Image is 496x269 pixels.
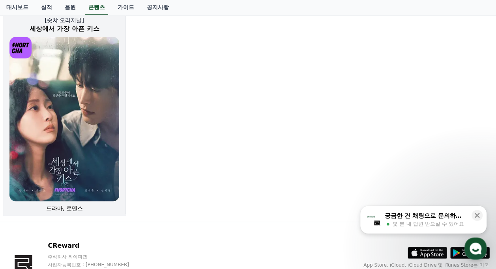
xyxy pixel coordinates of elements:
[25,215,30,222] span: 홈
[48,254,144,260] p: 주식회사 와이피랩
[9,37,119,201] img: 세상에서 가장 아픈 키스
[48,262,144,268] p: 사업자등록번호 : [PHONE_NUMBER]
[2,204,52,223] a: 홈
[9,37,32,59] img: [object Object] Logo
[3,16,125,24] p: [숏챠 오리지널]
[3,24,125,34] h2: 세상에서 가장 아픈 키스
[52,204,102,223] a: 대화
[48,241,144,250] p: CReward
[72,216,82,222] span: 대화
[102,204,152,223] a: 설정
[122,215,131,222] span: 설정
[46,205,83,211] span: 드라마, 로맨스
[3,10,125,219] a: [숏챠 오리지널] 세상에서 가장 아픈 키스 세상에서 가장 아픈 키스 [object Object] Logo 드라마, 로맨스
